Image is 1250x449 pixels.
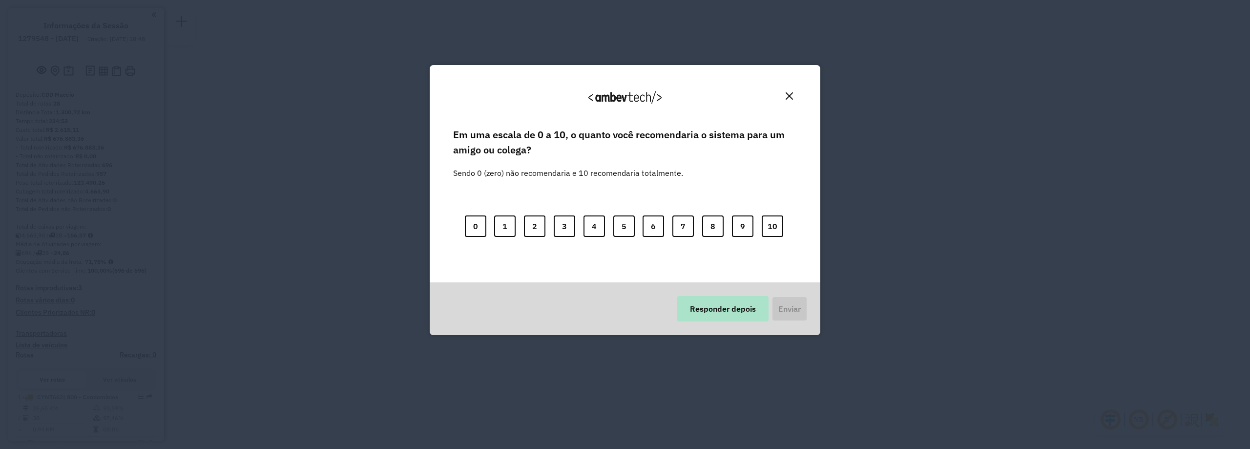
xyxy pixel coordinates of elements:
[762,215,783,237] button: 10
[677,296,769,321] button: Responder depois
[554,215,575,237] button: 3
[613,215,635,237] button: 5
[643,215,664,237] button: 6
[672,215,694,237] button: 7
[453,128,797,157] label: Em uma escala de 0 a 10, o quanto você recomendaria o sistema para um amigo ou colega?
[583,215,605,237] button: 4
[465,215,486,237] button: 0
[782,88,797,104] button: Close
[786,92,793,100] img: Close
[732,215,753,237] button: 9
[453,155,683,179] label: Sendo 0 (zero) não recomendaria e 10 recomendaria totalmente.
[524,215,545,237] button: 2
[702,215,724,237] button: 8
[588,91,662,104] img: Logo Ambevtech
[494,215,516,237] button: 1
